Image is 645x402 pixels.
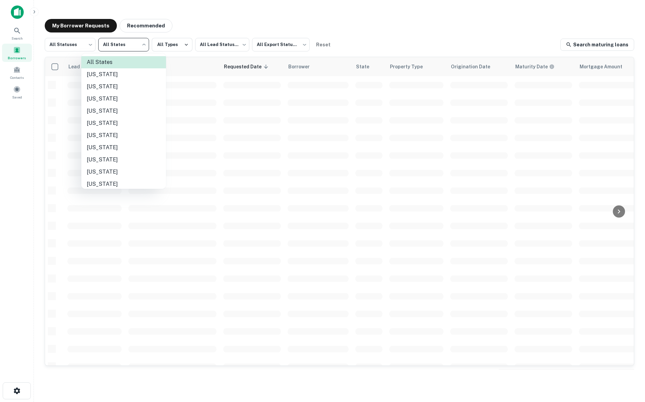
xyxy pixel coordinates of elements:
[81,178,166,190] li: [US_STATE]
[611,348,645,380] iframe: Chat Widget
[81,141,166,154] li: [US_STATE]
[81,166,166,178] li: [US_STATE]
[81,129,166,141] li: [US_STATE]
[81,93,166,105] li: [US_STATE]
[81,117,166,129] li: [US_STATE]
[81,81,166,93] li: [US_STATE]
[81,154,166,166] li: [US_STATE]
[81,105,166,117] li: [US_STATE]
[81,56,166,68] li: All States
[81,68,166,81] li: [US_STATE]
